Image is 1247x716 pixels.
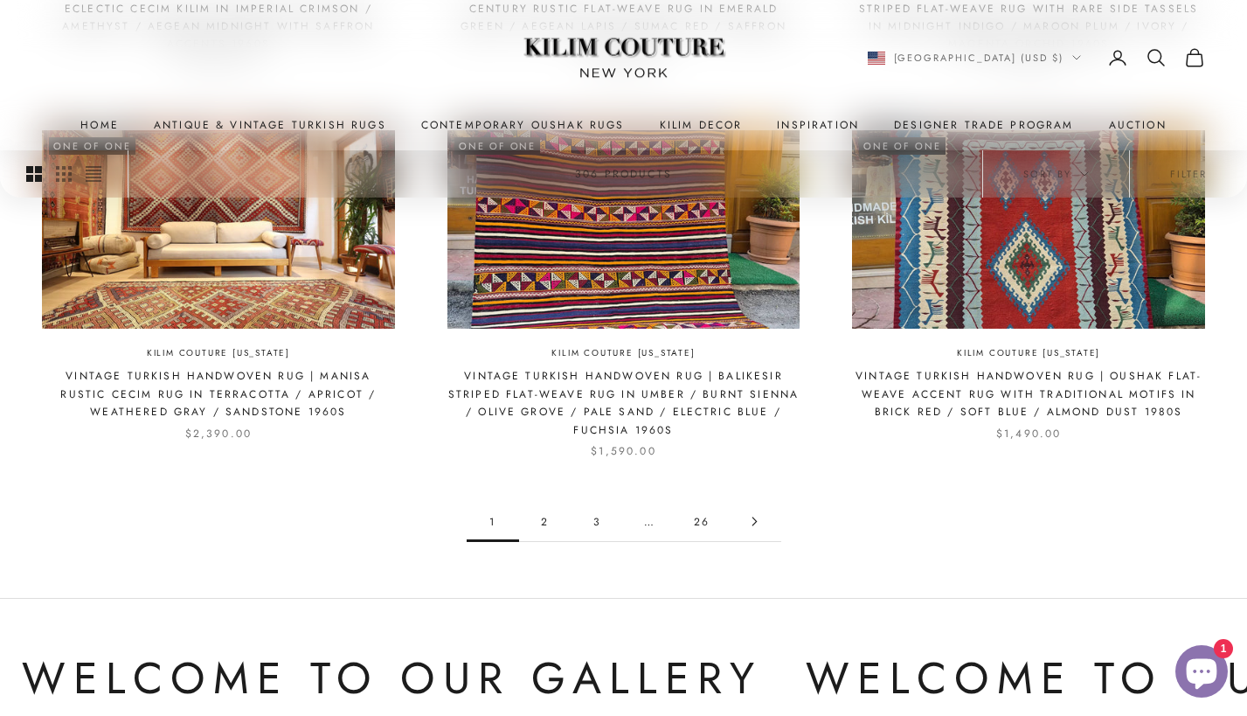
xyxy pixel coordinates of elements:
nav: Pagination navigation [467,502,781,542]
a: Go to page 2 [519,502,572,541]
span: Sort by [1023,166,1089,182]
a: Contemporary Oushak Rugs [421,116,625,134]
button: Switch to larger product images [26,150,42,198]
a: Home [80,116,119,134]
a: Inspiration [777,116,859,134]
img: Logo of Kilim Couture New York [515,17,733,100]
button: Switch to smaller product images [56,150,72,198]
summary: Kilim Decor [660,116,743,134]
a: Kilim Couture [US_STATE] [551,346,695,361]
a: Go to page 2 [729,502,781,541]
span: … [624,502,676,541]
inbox-online-store-chat: Shopify online store chat [1170,645,1233,702]
a: Kilim Couture [US_STATE] [147,346,290,361]
sale-price: $1,490.00 [996,425,1061,442]
button: Switch to compact product images [86,150,101,198]
nav: Primary navigation [42,116,1205,134]
sale-price: $1,590.00 [591,442,655,460]
sale-price: $2,390.00 [185,425,252,442]
span: 1 [467,502,519,541]
span: [GEOGRAPHIC_DATA] (USD $) [894,50,1064,66]
img: United States [868,52,885,65]
p: 306 products [575,165,672,183]
button: Sort by [983,150,1129,198]
a: Go to page 3 [572,502,624,541]
button: Filter [1130,150,1247,198]
a: Kilim Couture [US_STATE] [957,346,1100,361]
a: Go to page 26 [676,502,729,541]
a: Auction [1109,116,1167,134]
button: Change country or currency [868,50,1082,66]
a: Vintage Turkish Handwoven Rug | Balikesir Striped Flat-Weave Rug in Umber / Burnt Sienna / Olive ... [447,367,800,439]
nav: Secondary navigation [868,47,1206,68]
a: Designer Trade Program [894,116,1074,134]
a: Vintage Turkish Handwoven Rug | Oushak Flat-Weave Accent Rug with Traditional Motifs in Brick Red... [852,367,1205,421]
a: Antique & Vintage Turkish Rugs [154,116,386,134]
a: Vintage Turkish Handwoven Rug | Manisa Rustic Cecim Rug in Terracotta / Apricot / Weathered Gray ... [42,367,395,421]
